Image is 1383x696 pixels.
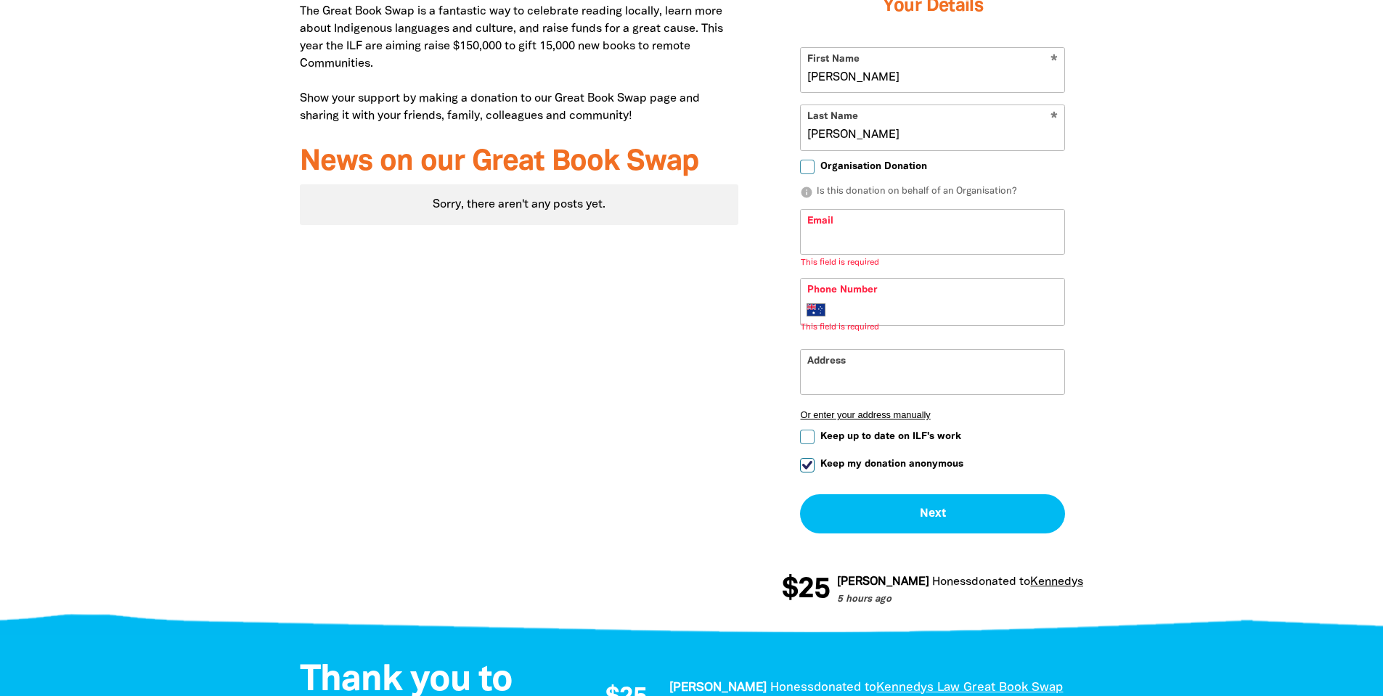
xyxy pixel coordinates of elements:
[931,577,971,587] em: Honess
[814,682,876,693] span: donated to
[1029,577,1202,587] a: Kennedys Law Great Book Swap
[971,577,1029,587] span: donated to
[800,185,1065,200] p: Is this donation on behalf of an Organisation?
[800,494,1065,533] button: Next
[770,682,814,693] em: Honess
[669,682,767,693] em: [PERSON_NAME]
[300,184,739,225] div: Paginated content
[836,577,929,587] em: [PERSON_NAME]
[800,430,815,444] input: Keep up to date on ILF's work
[300,147,739,179] h3: News on our Great Book Swap
[800,160,815,174] input: Organisation Donation
[781,576,829,605] span: $25
[820,430,961,443] span: Keep up to date on ILF's work
[820,457,963,471] span: Keep my donation anonymous
[800,458,815,472] input: Keep my donation anonymous
[820,160,927,173] span: Organisation Donation
[800,409,1065,420] button: Or enter your address manually
[836,593,1202,607] p: 5 hours ago
[782,567,1083,613] div: Donation stream
[800,186,813,199] i: info
[300,184,739,225] div: Sorry, there aren't any posts yet.
[876,682,1063,693] a: Kennedys Law Great Book Swap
